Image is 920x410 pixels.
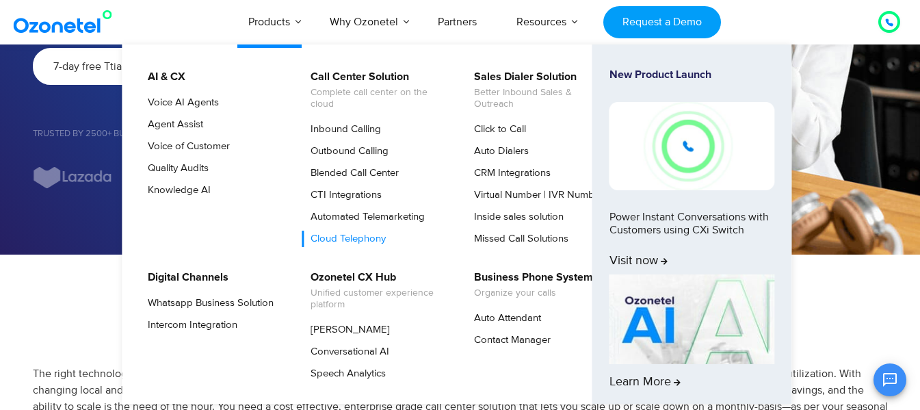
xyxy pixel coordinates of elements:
[302,165,401,181] a: Blended Call Center
[139,295,276,311] a: Whatsapp Business Solution
[139,116,205,133] a: Agent Assist
[465,231,570,247] a: Missed Call Solutions
[139,68,187,86] a: AI & CX
[609,274,775,365] img: AI
[53,61,124,72] span: 7-day free Ttial
[302,143,391,159] a: Outbound Calling
[873,363,906,396] button: Open chat
[302,121,383,138] a: Inbound Calling
[609,68,775,269] a: New Product LaunchPower Instant Conversations with Customers using CXi SwitchVisit now
[302,366,388,382] a: Speech Analytics
[302,322,392,338] a: [PERSON_NAME]
[609,254,668,269] span: Visit now
[139,317,239,333] a: Intercom Integration
[33,166,114,190] img: Lazada
[474,87,609,110] span: Better Inbound Sales & Outreach
[33,330,888,357] h2: Boost your BPO's functionality
[302,344,391,360] a: Conversational AI
[302,269,447,313] a: Ozonetel CX HubUnified customer experience platform
[139,94,221,111] a: Voice AI Agents
[465,310,543,326] a: Auto Attendant
[33,166,114,190] div: 6 / 7
[603,6,720,38] a: Request a Demo
[474,287,593,299] span: Organize your calls
[465,121,528,138] a: Click to Call
[465,209,566,225] a: Inside sales solution
[465,143,531,159] a: Auto Dialers
[609,102,775,190] img: New-Project-17.png
[139,138,232,155] a: Voice of Customer
[33,129,440,138] h5: Trusted by 2500+ Businesses
[302,231,388,247] a: Cloud Telephony
[465,68,611,112] a: Sales Dialer SolutionBetter Inbound Sales & Outreach
[465,165,553,181] a: CRM Integrations
[311,287,445,311] span: Unified customer experience platform
[302,68,447,112] a: Call Center SolutionComplete call center on the cloud
[311,87,445,110] span: Complete call center on the cloud
[139,269,231,286] a: Digital Channels
[465,187,605,203] a: Virtual Number | IVR Number
[139,182,213,198] a: Knowledge AI
[609,274,775,390] a: Learn More
[302,187,384,203] a: CTI Integrations
[33,48,145,85] a: 7-day free Ttial
[609,375,681,390] span: Learn More
[302,209,427,225] a: Automated Telemarketing
[33,166,440,190] div: Image Carousel
[465,269,595,301] a: Business Phone SystemOrganize your calls
[139,160,211,177] a: Quality Audits
[465,332,553,348] a: Contact Manager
